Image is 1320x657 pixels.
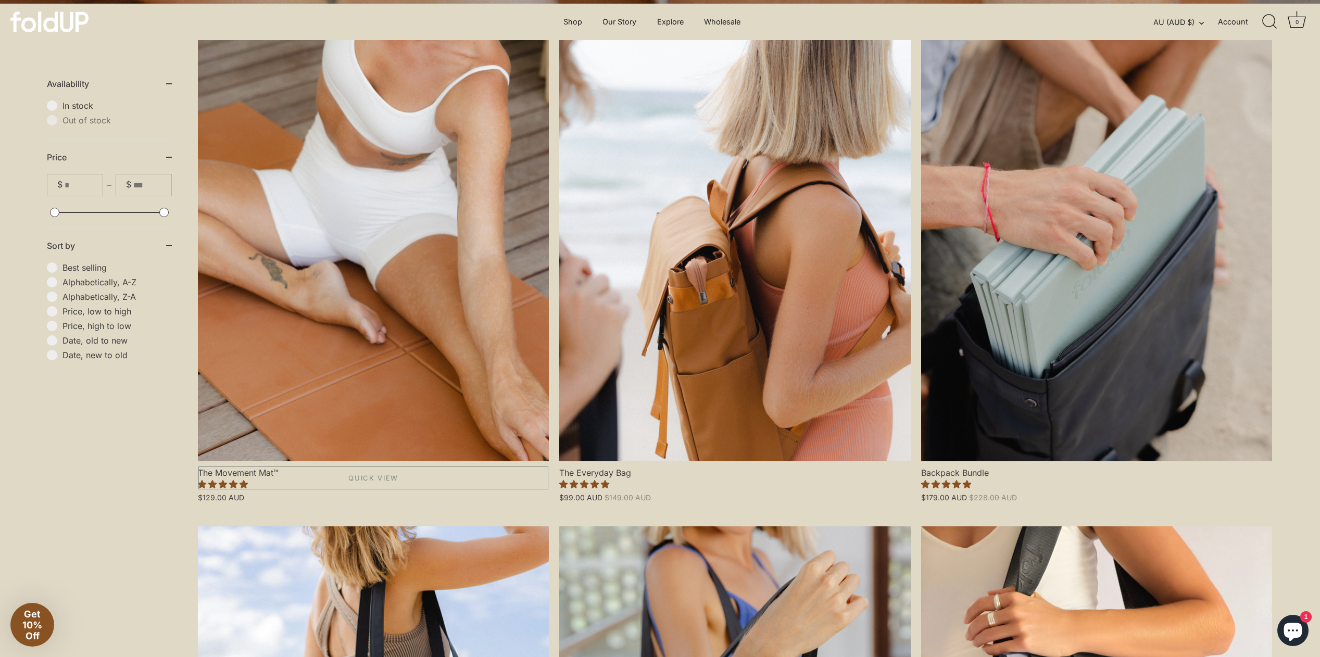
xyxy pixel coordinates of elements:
a: Our Story [594,12,646,32]
span: $149.00 AUD [605,493,651,502]
span: Alphabetically, Z-A [62,292,172,302]
div: Get 10% Off [10,603,54,647]
span: 4.97 stars [559,479,609,489]
span: Backpack Bundle [921,461,1272,478]
span: Date, old to new [62,335,172,346]
span: $ [57,180,62,189]
span: The Movement Mat™ [198,461,549,478]
a: The Movement Mat™ 4.86 stars $129.00 AUD [198,461,549,502]
a: Backpack Bundle [921,40,1272,461]
span: $179.00 AUD [921,493,967,502]
summary: Sort by [47,229,172,262]
span: Price, low to high [62,306,172,317]
input: To [133,174,171,196]
span: Price, high to low [62,321,172,331]
div: Primary navigation [538,12,766,32]
a: Cart [1286,10,1309,33]
span: 4.86 stars [198,479,248,489]
span: $99.00 AUD [559,493,602,502]
a: Search [1259,10,1281,33]
a: The Movement Mat™ [198,40,549,461]
a: Quick View [198,466,548,489]
a: Account [1218,16,1266,28]
a: The Everyday Bag 4.97 stars $99.00 AUD $149.00 AUD [559,461,910,502]
summary: Price [47,141,172,174]
span: Best selling [62,262,172,273]
a: The Everyday Bag [559,40,910,461]
a: Wholesale [695,12,750,32]
span: Get 10% Off [22,609,42,641]
span: $129.00 AUD [198,493,244,502]
input: From [65,174,103,196]
span: $228.00 AUD [969,493,1017,502]
a: Shop [555,12,592,32]
span: In stock [62,100,172,111]
span: 5.00 stars [921,479,971,489]
a: Explore [648,12,693,32]
summary: Availability [47,67,172,100]
span: Out of stock [62,115,172,125]
span: Alphabetically, A-Z [62,277,172,287]
a: Backpack Bundle 5.00 stars $179.00 AUD $228.00 AUD [921,461,1272,502]
span: Date, new to old [62,350,172,360]
inbox-online-store-chat: Shopify online store chat [1274,615,1312,649]
div: 0 [1292,17,1302,27]
span: $ [126,180,131,189]
span: The Everyday Bag [559,461,910,478]
button: AU (AUD $) [1153,18,1215,27]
